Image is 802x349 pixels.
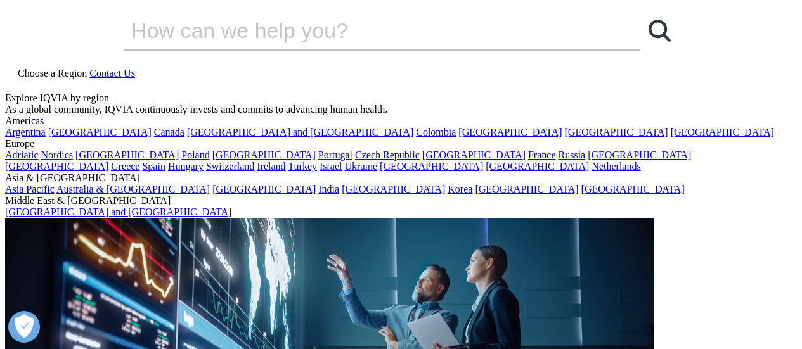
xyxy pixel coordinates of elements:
[5,115,797,127] div: Americas
[187,127,413,137] a: [GEOGRAPHIC_DATA] and [GEOGRAPHIC_DATA]
[5,195,797,206] div: Middle East & [GEOGRAPHIC_DATA]
[5,161,108,172] a: [GEOGRAPHIC_DATA]
[111,161,139,172] a: Greece
[318,184,339,194] a: India
[5,138,797,149] div: Europe
[5,149,38,160] a: Adriatic
[640,11,678,49] a: Search
[18,68,87,79] span: Choose a Region
[345,161,378,172] a: Ukraine
[41,149,73,160] a: Nordics
[581,184,685,194] a: [GEOGRAPHIC_DATA]
[416,127,456,137] a: Colombia
[5,127,46,137] a: Argentina
[5,172,797,184] div: Asia & [GEOGRAPHIC_DATA]
[588,149,691,160] a: [GEOGRAPHIC_DATA]
[124,11,604,49] input: Search
[212,184,316,194] a: [GEOGRAPHIC_DATA]
[48,127,152,137] a: [GEOGRAPHIC_DATA]
[5,184,55,194] a: Asia Pacific
[318,149,352,160] a: Portugal
[528,149,556,160] a: France
[475,184,578,194] a: [GEOGRAPHIC_DATA]
[355,149,420,160] a: Czech Republic
[565,127,668,137] a: [GEOGRAPHIC_DATA]
[212,149,316,160] a: [GEOGRAPHIC_DATA]
[168,161,204,172] a: Hungary
[5,206,231,217] a: [GEOGRAPHIC_DATA] and [GEOGRAPHIC_DATA]
[422,149,526,160] a: [GEOGRAPHIC_DATA]
[206,161,254,172] a: Switzerland
[142,161,165,172] a: Spain
[75,149,179,160] a: [GEOGRAPHIC_DATA]
[342,184,445,194] a: [GEOGRAPHIC_DATA]
[559,149,586,160] a: Russia
[154,127,184,137] a: Canada
[257,161,285,172] a: Ireland
[486,161,589,172] a: [GEOGRAPHIC_DATA]
[89,68,135,79] a: Contact Us
[5,104,797,115] div: As a global community, IQVIA continuously invests and commits to advancing human health.
[56,184,210,194] a: Australia & [GEOGRAPHIC_DATA]
[671,127,774,137] a: [GEOGRAPHIC_DATA]
[380,161,483,172] a: [GEOGRAPHIC_DATA]
[181,149,209,160] a: Poland
[8,311,40,343] button: 打开偏好
[592,161,640,172] a: Netherlands
[288,161,317,172] a: Turkey
[320,161,342,172] a: Israel
[649,20,671,42] svg: Search
[5,92,797,104] div: Explore IQVIA by region
[458,127,562,137] a: [GEOGRAPHIC_DATA]
[448,184,472,194] a: Korea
